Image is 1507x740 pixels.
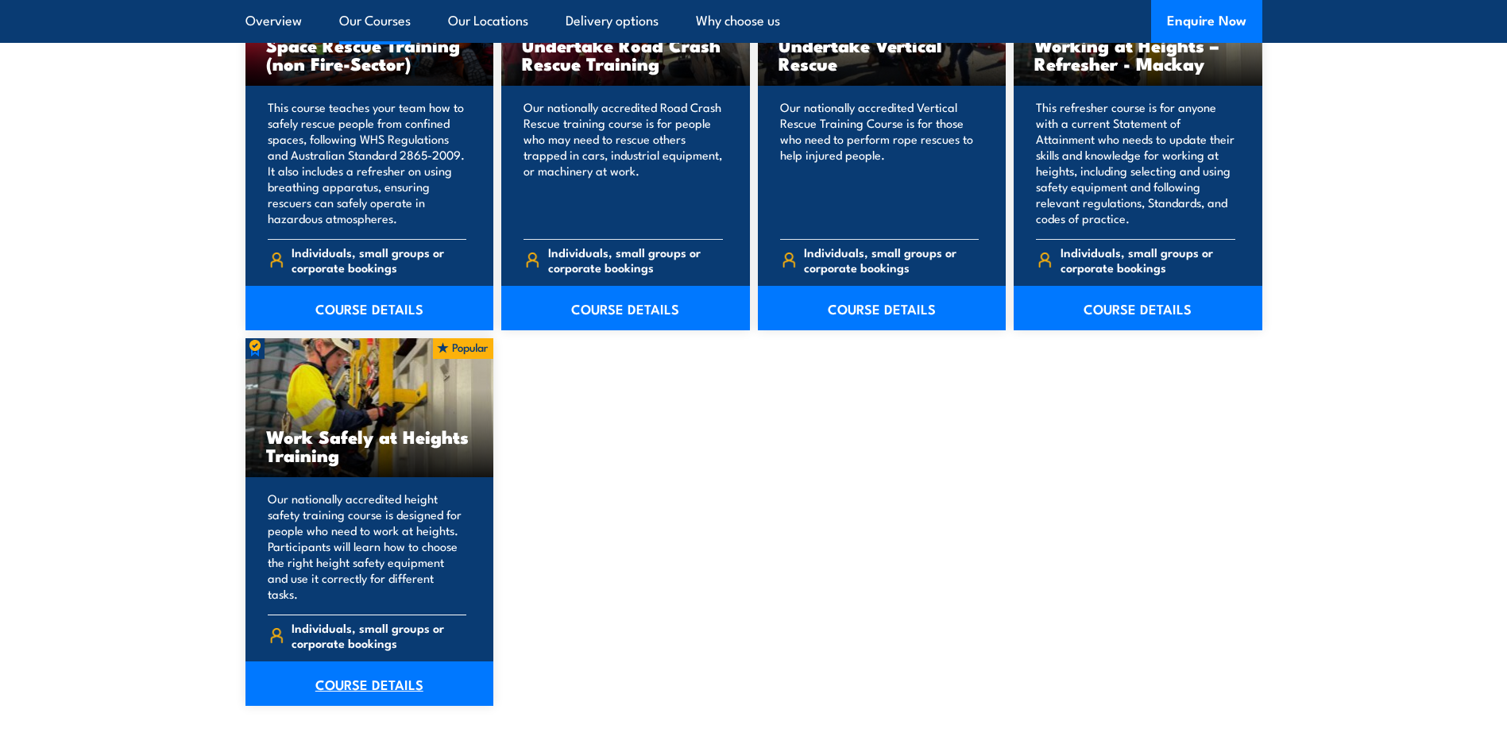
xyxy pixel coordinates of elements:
span: Individuals, small groups or corporate bookings [1061,245,1235,275]
span: Individuals, small groups or corporate bookings [804,245,979,275]
p: Our nationally accredited height safety training course is designed for people who need to work a... [268,491,467,602]
h3: Undertake Road Crash Rescue Training [522,36,729,72]
a: COURSE DETAILS [245,286,494,330]
h3: Work Safely at Heights Training [266,427,473,464]
p: This course teaches your team how to safely rescue people from confined spaces, following WHS Reg... [268,99,467,226]
p: Our nationally accredited Road Crash Rescue training course is for people who may need to rescue ... [524,99,723,226]
a: COURSE DETAILS [501,286,750,330]
a: COURSE DETAILS [1014,286,1262,330]
p: Our nationally accredited Vertical Rescue Training Course is for those who need to perform rope r... [780,99,980,226]
a: COURSE DETAILS [245,661,494,706]
h3: Undertake Confined Space Rescue Training (non Fire-Sector) [266,17,473,72]
p: This refresher course is for anyone with a current Statement of Attainment who needs to update th... [1036,99,1235,226]
h3: Working at Heights – Refresher - Mackay [1034,36,1242,72]
a: COURSE DETAILS [758,286,1007,330]
h3: Undertake Vertical Rescue [779,36,986,72]
span: Individuals, small groups or corporate bookings [292,620,466,650]
span: Individuals, small groups or corporate bookings [292,245,466,275]
span: Individuals, small groups or corporate bookings [548,245,723,275]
